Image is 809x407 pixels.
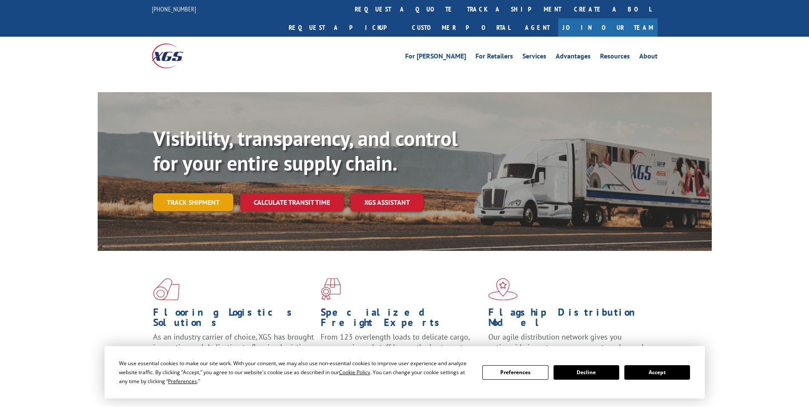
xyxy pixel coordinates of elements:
[351,193,423,212] a: XGS ASSISTANT
[153,193,233,211] a: Track shipment
[639,53,658,62] a: About
[153,125,458,176] b: Visibility, transparency, and control for your entire supply chain.
[405,53,466,62] a: For [PERSON_NAME]
[168,378,197,385] span: Preferences
[321,332,482,370] p: From 123 overlength loads to delicate cargo, our experienced staff knows the best way to move you...
[119,359,472,386] div: We use essential cookies to make our site work. With your consent, we may also use non-essential ...
[558,18,658,37] a: Join Our Team
[600,53,630,62] a: Resources
[153,278,180,300] img: xgs-icon-total-supply-chain-intelligence-red
[488,307,650,332] h1: Flagship Distribution Model
[321,278,341,300] img: xgs-icon-focused-on-flooring-red
[321,307,482,332] h1: Specialized Freight Experts
[476,53,513,62] a: For Retailers
[482,365,548,380] button: Preferences
[624,365,690,380] button: Accept
[554,365,619,380] button: Decline
[282,18,406,37] a: Request a pickup
[516,18,558,37] a: Agent
[522,53,546,62] a: Services
[153,332,314,362] span: As an industry carrier of choice, XGS has brought innovation and dedication to flooring logistics...
[406,18,516,37] a: Customer Portal
[339,369,370,376] span: Cookie Policy
[240,193,344,212] a: Calculate transit time
[153,307,314,332] h1: Flooring Logistics Solutions
[488,332,645,352] span: Our agile distribution network gives you nationwide inventory management on demand.
[488,278,518,300] img: xgs-icon-flagship-distribution-model-red
[104,346,705,398] div: Cookie Consent Prompt
[556,53,591,62] a: Advantages
[152,5,196,13] a: [PHONE_NUMBER]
